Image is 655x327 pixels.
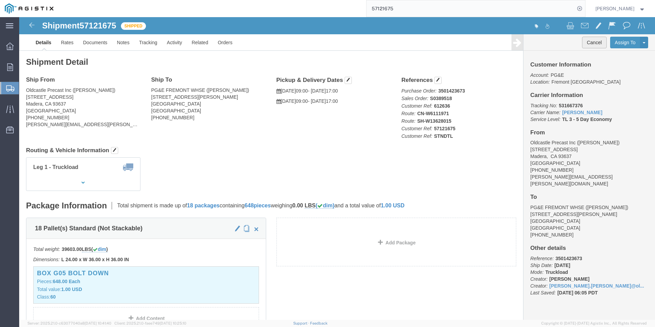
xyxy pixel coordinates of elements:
[27,321,111,325] span: Server: 2025.21.0-c63077040a8
[114,321,186,325] span: Client: 2025.21.0-faee749
[595,4,646,13] button: [PERSON_NAME]
[310,321,327,325] a: Feedback
[5,3,53,14] img: logo
[19,17,655,320] iframe: FS Legacy Container
[160,321,186,325] span: [DATE] 10:25:10
[541,320,647,326] span: Copyright © [DATE]-[DATE] Agistix Inc., All Rights Reserved
[293,321,310,325] a: Support
[367,0,575,17] input: Search for shipment number, reference number
[595,5,634,12] span: TIMOTHY SANDOVAL
[85,321,111,325] span: [DATE] 10:41:40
